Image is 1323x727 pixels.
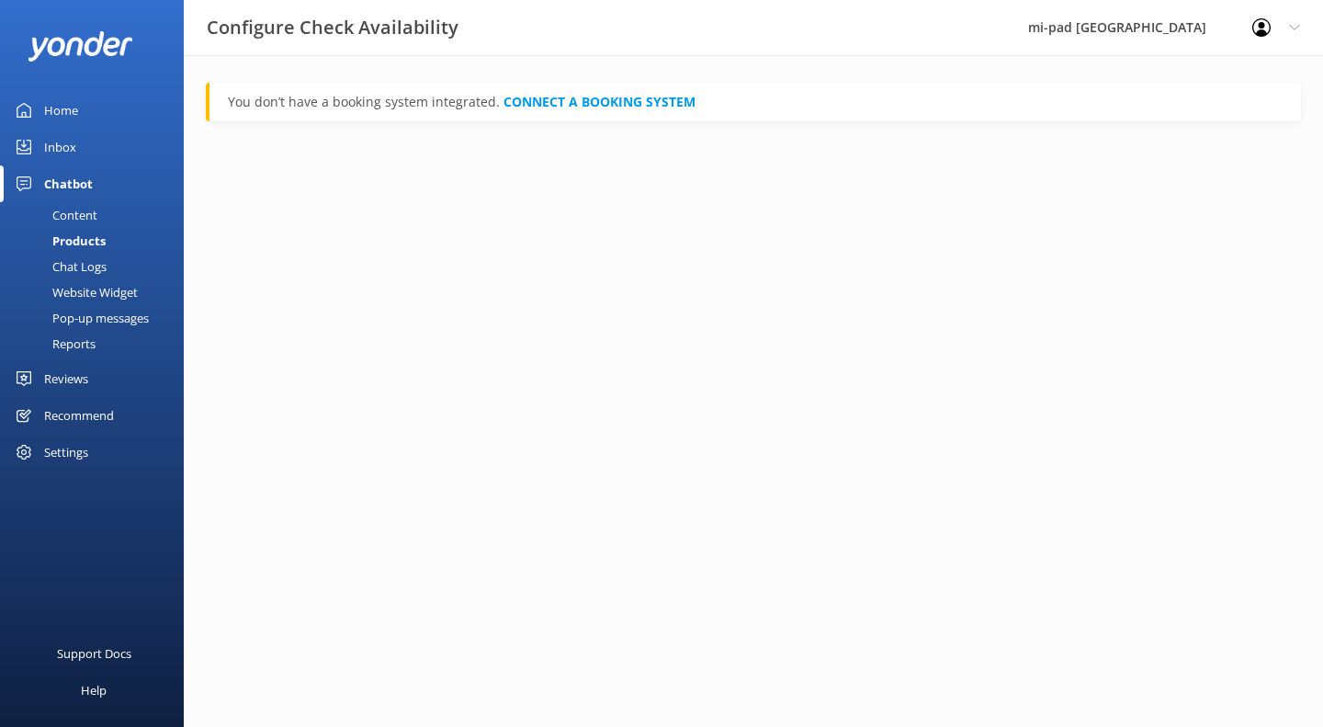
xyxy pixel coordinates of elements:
[11,202,97,228] div: Content
[57,635,131,672] div: Support Docs
[11,228,106,254] div: Products
[44,360,88,397] div: Reviews
[207,13,458,42] h3: Configure Check Availability
[28,31,133,62] img: yonder-white-logo.png
[81,672,107,709] div: Help
[11,305,184,331] a: Pop-up messages
[44,92,78,129] div: Home
[503,93,695,110] a: CONNECT A BOOKING SYSTEM
[228,92,1283,112] p: You don’t have a booking system integrated.
[11,228,184,254] a: Products
[44,434,88,471] div: Settings
[44,165,93,202] div: Chatbot
[44,129,76,165] div: Inbox
[11,202,184,228] a: Content
[11,331,184,357] a: Reports
[11,279,138,305] div: Website Widget
[44,397,114,434] div: Recommend
[11,331,96,357] div: Reports
[11,254,184,279] a: Chat Logs
[11,279,184,305] a: Website Widget
[11,254,107,279] div: Chat Logs
[11,305,149,331] div: Pop-up messages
